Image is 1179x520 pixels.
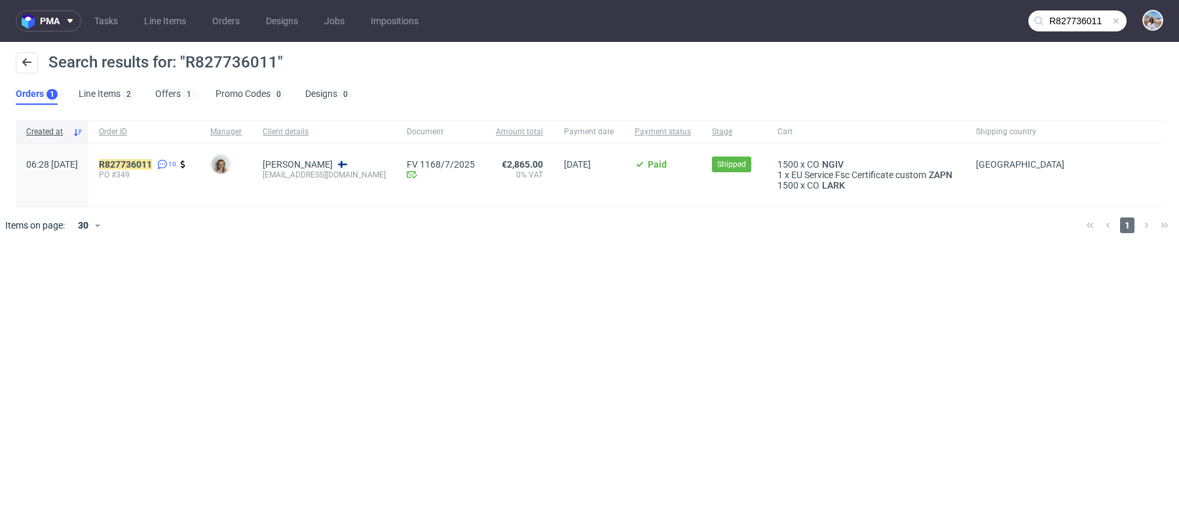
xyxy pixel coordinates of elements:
[819,159,846,170] a: NGIV
[258,10,306,31] a: Designs
[86,10,126,31] a: Tasks
[263,126,386,138] span: Client details
[136,10,194,31] a: Line Items
[187,90,191,99] div: 1
[40,16,60,26] span: pma
[126,90,131,99] div: 2
[777,159,955,170] div: x
[777,170,783,180] span: 1
[263,170,386,180] div: [EMAIL_ADDRESS][DOMAIN_NAME]
[50,90,54,99] div: 1
[48,53,283,71] span: Search results for: "R827736011"
[717,158,746,170] span: Shipped
[276,90,281,99] div: 0
[16,84,58,105] a: Orders1
[712,126,757,138] span: Stage
[502,159,543,170] span: €2,865.00
[363,10,426,31] a: Impositions
[22,14,40,29] img: logo
[263,159,333,170] a: [PERSON_NAME]
[99,159,155,170] a: R827736011
[777,180,798,191] span: 1500
[407,159,475,170] a: FV 1168/7/2025
[70,216,94,234] div: 30
[564,126,614,138] span: Payment date
[1144,11,1162,29] img: Marta Kozłowska
[496,126,543,138] span: Amount total
[791,170,926,180] span: EU Service Fsc Certificate custom
[99,159,152,170] mark: R827736011
[155,84,195,105] a: Offers1
[1120,217,1134,233] span: 1
[210,126,242,138] span: Manager
[155,159,176,170] a: 10
[407,126,475,138] span: Document
[5,219,65,232] span: Items on page:
[99,126,189,138] span: Order ID
[215,84,284,105] a: Promo Codes0
[305,84,351,105] a: Designs0
[777,126,955,138] span: Cart
[26,159,78,170] span: 06:28 [DATE]
[212,155,230,174] img: Monika Poźniak
[926,170,955,180] a: ZAPN
[777,159,798,170] span: 1500
[496,170,543,180] span: 0% VAT
[976,159,1064,170] span: [GEOGRAPHIC_DATA]
[343,90,348,99] div: 0
[16,10,81,31] button: pma
[168,159,176,170] span: 10
[777,180,955,191] div: x
[564,159,591,170] span: [DATE]
[976,126,1064,138] span: Shipping country
[777,170,955,180] div: x
[819,180,848,191] a: LARK
[316,10,352,31] a: Jobs
[204,10,248,31] a: Orders
[26,126,67,138] span: Created at
[79,84,134,105] a: Line Items2
[99,170,189,180] span: PO #349
[635,126,691,138] span: Payment status
[807,180,819,191] span: CO
[807,159,819,170] span: CO
[648,159,667,170] span: Paid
